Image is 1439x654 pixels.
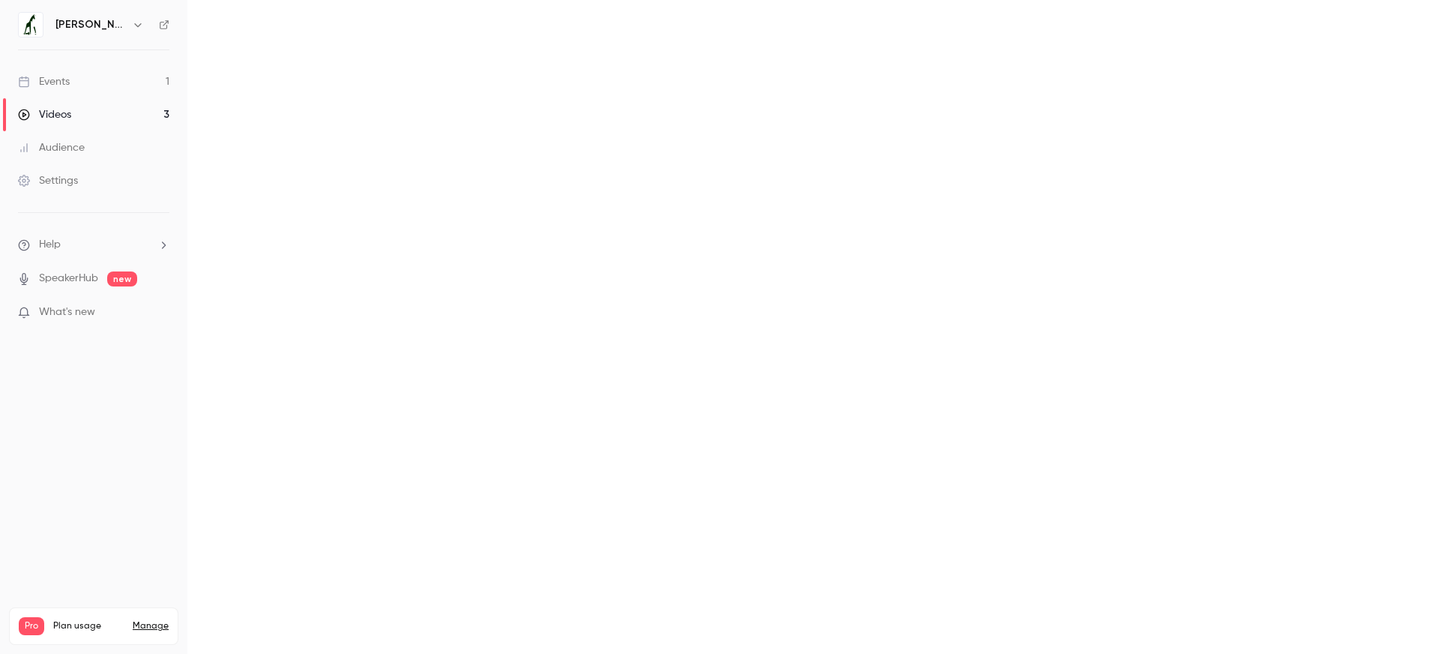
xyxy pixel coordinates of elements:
[18,74,70,89] div: Events
[133,620,169,632] a: Manage
[107,271,137,286] span: new
[18,140,85,155] div: Audience
[53,620,124,632] span: Plan usage
[18,237,169,253] li: help-dropdown-opener
[39,237,61,253] span: Help
[18,107,71,122] div: Videos
[19,635,47,649] p: Videos
[147,637,151,646] span: 3
[39,271,98,286] a: SpeakerHub
[147,635,169,649] p: / 90
[39,304,95,320] span: What's new
[151,306,169,319] iframe: Noticeable Trigger
[55,17,126,32] h6: [PERSON_NAME] von [PERSON_NAME] IMPACT
[19,13,43,37] img: Jung von Matt IMPACT
[19,617,44,635] span: Pro
[18,173,78,188] div: Settings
